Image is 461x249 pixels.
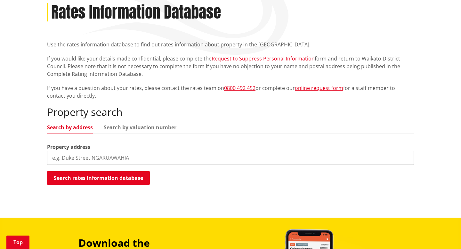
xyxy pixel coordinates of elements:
h2: Property search [47,106,414,118]
p: If you would like your details made confidential, please complete the form and return to Waikato ... [47,55,414,78]
p: If you have a question about your rates, please contact the rates team on or complete our for a s... [47,84,414,100]
p: Use the rates information database to find out rates information about property in the [GEOGRAPHI... [47,41,414,48]
a: Top [6,236,29,249]
a: 0800 492 452 [224,84,255,92]
button: Search rates information database [47,171,150,185]
a: Request to Suppress Personal Information [212,55,315,62]
h1: Rates Information Database [51,3,221,22]
label: Property address [47,143,90,151]
input: e.g. Duke Street NGARUAWAHIA [47,151,414,165]
a: Search by valuation number [104,125,176,130]
a: Search by address [47,125,93,130]
a: online request form [295,84,343,92]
